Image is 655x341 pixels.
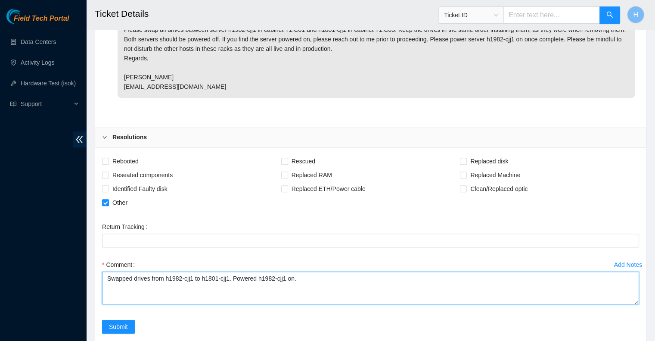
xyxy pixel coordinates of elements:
[102,135,107,140] span: right
[21,95,71,113] span: Support
[503,6,600,24] input: Enter text here...
[614,258,643,272] button: Add Notes
[102,234,639,247] input: Return Tracking
[73,131,86,147] span: double-left
[14,15,69,23] span: Field Tech Portal
[599,6,620,24] button: search
[21,38,56,45] a: Data Centers
[606,11,613,19] span: search
[109,322,128,332] span: Submit
[109,168,176,182] span: Reseated components
[102,272,639,304] textarea: Comment
[288,154,319,168] span: Rescued
[467,182,531,196] span: Clean/Replaced optic
[6,9,43,24] img: Akamai Technologies
[288,182,369,196] span: Replaced ETH/Power cable
[102,258,138,272] label: Comment
[109,154,142,168] span: Rebooted
[614,262,642,268] div: Add Notes
[102,220,151,234] label: Return Tracking
[444,9,498,22] span: Ticket ID
[10,101,16,107] span: read
[6,16,69,27] a: Akamai TechnologiesField Tech Portal
[112,132,147,142] b: Resolutions
[95,127,646,147] div: Resolutions
[288,168,335,182] span: Replaced RAM
[467,168,524,182] span: Replaced Machine
[109,196,131,210] span: Other
[633,9,638,20] span: H
[21,80,76,87] a: Hardware Test (isok)
[102,320,135,334] button: Submit
[467,154,512,168] span: Replaced disk
[109,182,171,196] span: Identified Faulty disk
[627,6,644,23] button: H
[21,59,55,66] a: Activity Logs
